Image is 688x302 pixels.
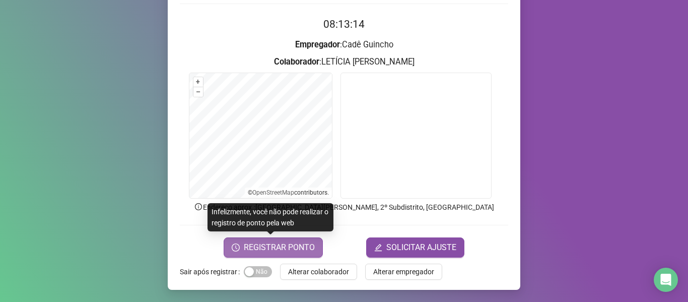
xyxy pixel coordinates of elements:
strong: Empregador [295,40,340,49]
button: – [193,87,203,97]
button: Alterar empregador [365,264,442,280]
button: REGISTRAR PONTO [224,237,323,258]
label: Sair após registrar [180,264,244,280]
span: SOLICITAR AJUSTE [386,241,456,254]
span: edit [374,244,382,252]
span: info-circle [194,202,203,211]
p: Endereço aprox. : [GEOGRAPHIC_DATA][PERSON_NAME], 2º Subdistrito, [GEOGRAPHIC_DATA] [180,202,508,213]
span: clock-circle [232,244,240,252]
span: REGISTRAR PONTO [244,241,315,254]
button: editSOLICITAR AJUSTE [366,237,464,258]
div: Infelizmente, você não pode realizar o registro de ponto pela web [208,203,333,231]
strong: Colaborador [274,57,319,67]
h3: : LETÍCIA [PERSON_NAME] [180,55,508,69]
button: + [193,77,203,87]
div: Open Intercom Messenger [654,268,678,292]
span: Alterar empregador [373,266,434,277]
li: © contributors. [248,189,329,196]
button: Alterar colaborador [280,264,357,280]
span: Alterar colaborador [288,266,349,277]
time: 08:13:14 [323,18,365,30]
a: OpenStreetMap [252,189,294,196]
h3: : Cadê Guincho [180,38,508,51]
